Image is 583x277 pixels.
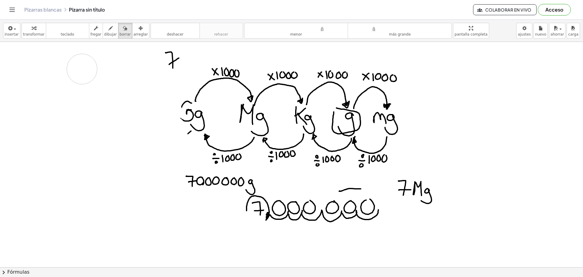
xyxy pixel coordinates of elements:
font: transformar [23,32,45,36]
font: arreglar [134,32,148,36]
font: pantalla completa [455,32,488,36]
font: tamaño_del_formato [349,25,450,31]
button: deshacerdeshacer [151,23,200,39]
font: ahorrar [551,32,564,36]
button: carga [567,23,580,39]
button: Colaborar en vivo [473,4,537,15]
font: más grande [389,32,411,36]
button: tamaño_del_formatomás grande [348,23,452,39]
font: insertar [5,32,19,36]
button: borrar [118,23,132,39]
button: Cambiar navegación [7,5,17,15]
button: arreglar [132,23,149,39]
font: Pizarras blancas [24,6,62,13]
font: Fórmulas [7,269,29,275]
button: transformar [22,23,46,39]
font: rehacer [214,32,228,36]
button: rehacerrehacer [199,23,243,39]
button: tecladoteclado [46,23,89,39]
button: nuevo [534,23,548,39]
button: ajustes [516,23,532,39]
button: ahorrar [549,23,565,39]
button: Acceso [538,4,571,16]
font: borrar [120,32,131,36]
font: deshacer [167,32,183,36]
font: rehacer [201,25,241,31]
font: carga [568,32,578,36]
font: Acceso [545,6,563,13]
font: teclado [47,25,88,31]
font: teclado [61,32,74,36]
font: ajustes [518,32,531,36]
font: nuevo [535,32,546,36]
button: dibujar [103,23,118,39]
button: pantalla completa [453,23,489,39]
a: Pizarras blancas [24,7,62,13]
button: insertar [3,23,20,39]
button: tamaño_del_formatomenor [244,23,348,39]
font: menor [290,32,302,36]
font: deshacer [152,25,198,31]
font: fregar [90,32,101,36]
font: dibujar [104,32,117,36]
font: Colaborar en vivo [485,7,531,12]
font: tamaño_del_formato [246,25,347,31]
button: fregar [89,23,103,39]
